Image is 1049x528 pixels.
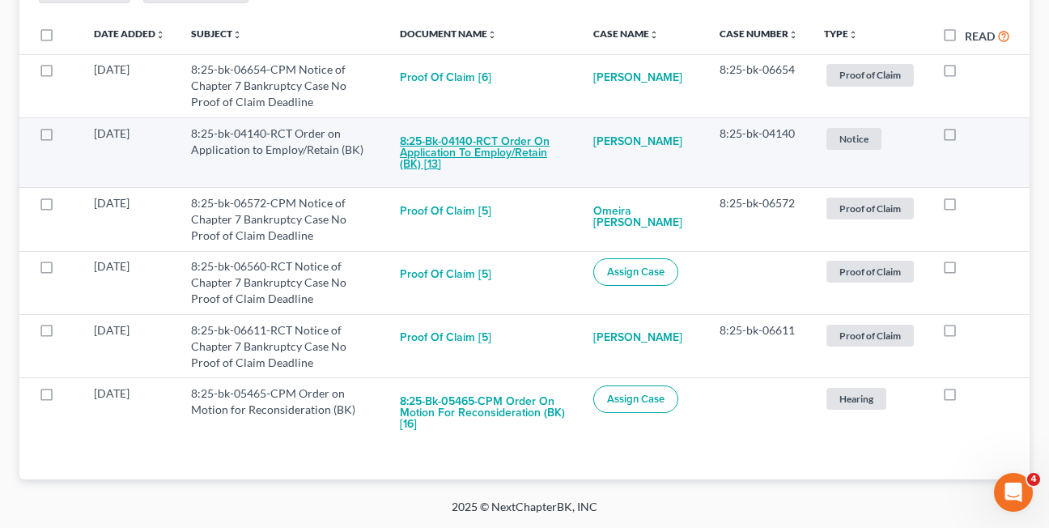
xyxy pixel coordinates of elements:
[965,28,995,45] label: Read
[824,28,858,40] a: Typeunfold_more
[824,258,916,285] a: Proof of Claim
[826,325,914,347] span: Proof of Claim
[824,195,916,222] a: Proof of Claim
[400,62,491,94] button: Proof of Claim [6]
[607,266,665,279] span: Assign Case
[400,322,491,355] button: Proof of Claim [5]
[607,393,665,406] span: Assign Case
[1027,473,1040,486] span: 4
[400,195,491,228] button: Proof of Claim [5]
[824,322,916,349] a: Proof of Claim
[707,188,811,251] td: 8:25-bk-06572
[81,54,178,117] td: [DATE]
[81,378,178,448] td: [DATE]
[155,30,165,40] i: unfold_more
[593,258,678,286] button: Assign Case
[400,126,567,181] button: 8:25-bk-04140-RCT Order on Application to Employ/Retain (BK) [13]
[824,126,916,152] a: Notice
[848,30,858,40] i: unfold_more
[593,62,682,94] a: [PERSON_NAME]
[81,251,178,314] td: [DATE]
[707,54,811,117] td: 8:25-bk-06654
[593,322,682,355] a: [PERSON_NAME]
[994,473,1033,512] iframe: Intercom live chat
[81,314,178,377] td: [DATE]
[707,118,811,188] td: 8:25-bk-04140
[178,54,387,117] td: 8:25-bk-06654-CPM Notice of Chapter 7 Bankruptcy Case No Proof of Claim Deadline
[94,28,165,40] a: Date Addedunfold_more
[593,195,694,239] a: Omeira [PERSON_NAME]
[826,198,914,219] span: Proof of Claim
[720,28,798,40] a: Case Numberunfold_more
[826,128,881,150] span: Notice
[178,118,387,188] td: 8:25-bk-04140-RCT Order on Application to Employ/Retain (BK)
[178,314,387,377] td: 8:25-bk-06611-RCT Notice of Chapter 7 Bankruptcy Case No Proof of Claim Deadline
[178,251,387,314] td: 8:25-bk-06560-RCT Notice of Chapter 7 Bankruptcy Case No Proof of Claim Deadline
[191,28,242,40] a: Subjectunfold_more
[178,188,387,251] td: 8:25-bk-06572-CPM Notice of Chapter 7 Bankruptcy Case No Proof of Claim Deadline
[593,385,678,413] button: Assign Case
[788,30,798,40] i: unfold_more
[824,62,916,88] a: Proof of Claim
[826,261,914,283] span: Proof of Claim
[63,499,986,528] div: 2025 © NextChapterBK, INC
[400,258,491,291] button: Proof of Claim [5]
[824,385,916,412] a: Hearing
[400,385,567,441] button: 8:25-bk-05465-CPM Order on Motion for Reconsideration (BK) [16]
[81,188,178,251] td: [DATE]
[400,28,497,40] a: Document Nameunfold_more
[232,30,242,40] i: unfold_more
[593,28,659,40] a: Case Nameunfold_more
[826,64,914,86] span: Proof of Claim
[81,118,178,188] td: [DATE]
[178,378,387,448] td: 8:25-bk-05465-CPM Order on Motion for Reconsideration (BK)
[826,388,886,410] span: Hearing
[649,30,659,40] i: unfold_more
[707,314,811,377] td: 8:25-bk-06611
[487,30,497,40] i: unfold_more
[593,126,682,158] a: [PERSON_NAME]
